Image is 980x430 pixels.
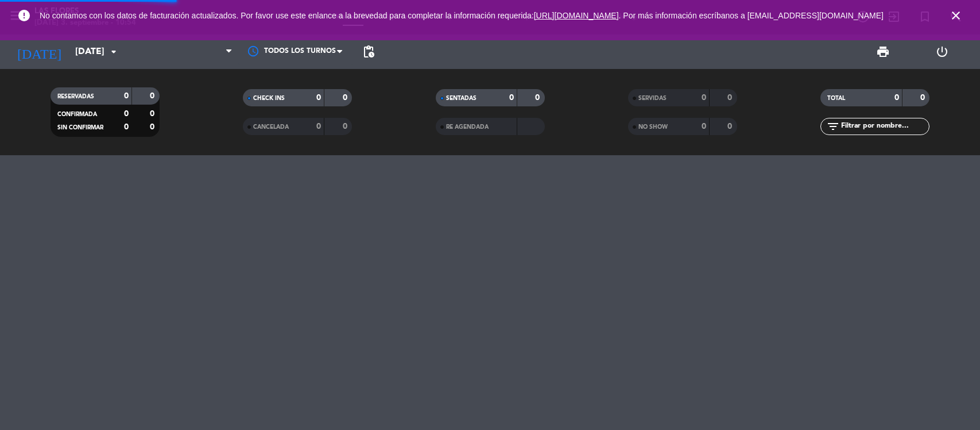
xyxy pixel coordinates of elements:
[57,112,97,117] span: CONFIRMADA
[912,34,971,69] div: LOG OUT
[40,11,884,20] span: No contamos con los datos de facturación actualizados. Por favor use este enlance a la brevedad p...
[935,45,949,59] i: power_settings_new
[17,9,31,22] i: error
[534,11,619,20] a: [URL][DOMAIN_NAME]
[446,124,489,130] span: RE AGENDADA
[150,110,157,118] strong: 0
[619,11,884,20] a: . Por más información escríbanos a [EMAIL_ADDRESS][DOMAIN_NAME]
[638,124,668,130] span: NO SHOW
[253,95,285,101] span: CHECK INS
[150,92,157,100] strong: 0
[124,123,129,131] strong: 0
[509,94,514,102] strong: 0
[638,95,667,101] span: SERVIDAS
[343,94,350,102] strong: 0
[57,94,94,99] span: RESERVADAS
[343,122,350,130] strong: 0
[124,110,129,118] strong: 0
[107,45,121,59] i: arrow_drop_down
[446,95,477,101] span: SENTADAS
[316,122,321,130] strong: 0
[727,94,734,102] strong: 0
[316,94,321,102] strong: 0
[920,94,927,102] strong: 0
[253,124,289,130] span: CANCELADA
[702,122,706,130] strong: 0
[150,123,157,131] strong: 0
[826,120,840,133] i: filter_list
[727,122,734,130] strong: 0
[535,94,542,102] strong: 0
[57,125,103,130] span: SIN CONFIRMAR
[827,95,845,101] span: TOTAL
[876,45,890,59] span: print
[894,94,899,102] strong: 0
[362,45,375,59] span: pending_actions
[840,120,929,133] input: Filtrar por nombre...
[949,9,963,22] i: close
[124,92,129,100] strong: 0
[702,94,706,102] strong: 0
[9,39,69,64] i: [DATE]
